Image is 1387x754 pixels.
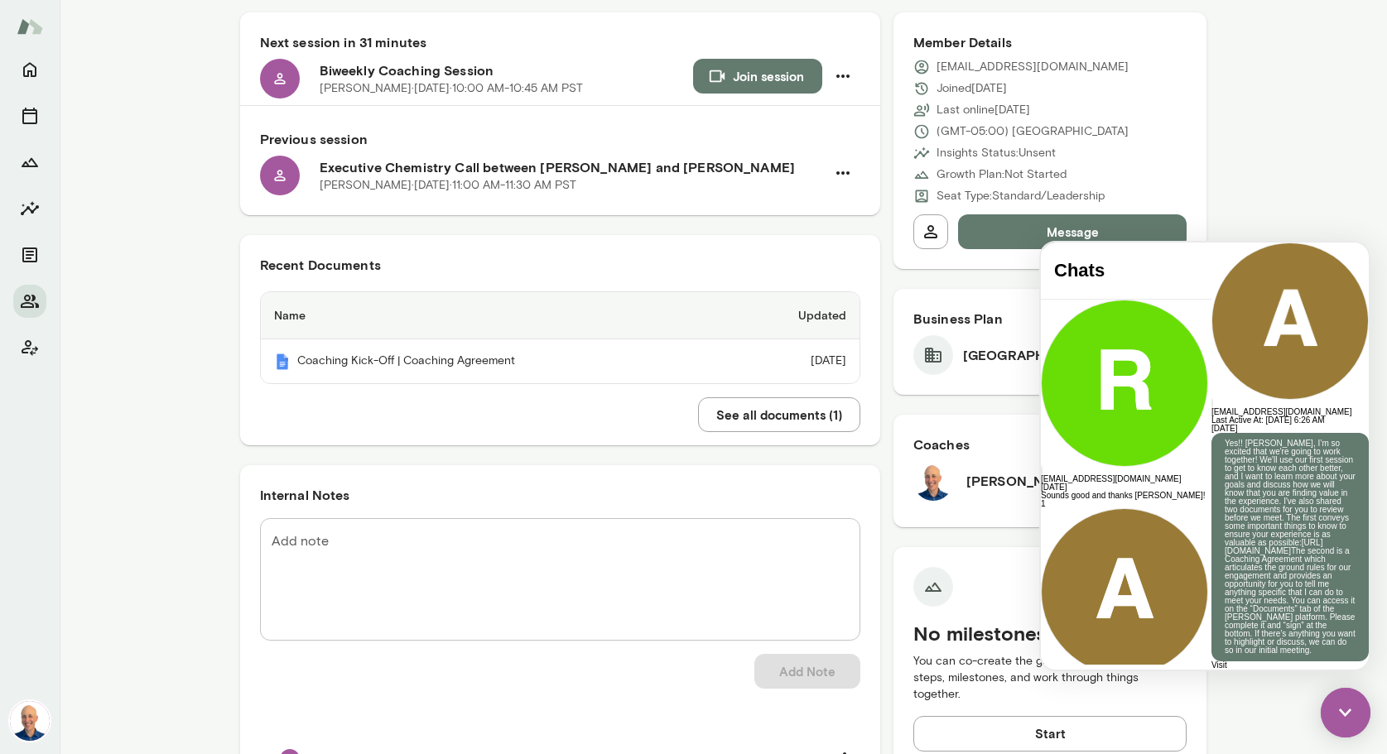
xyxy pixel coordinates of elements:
[698,397,860,432] button: See all documents (1)
[320,60,693,80] h6: Biweekly Coaching Session
[937,123,1129,140] p: (GMT-05:00) [GEOGRAPHIC_DATA]
[13,238,46,271] button: Documents
[171,181,196,190] span: [DATE]
[937,166,1067,183] p: Growth Plan: Not Started
[913,435,1187,454] h6: Coaches
[260,129,860,149] h6: Previous session
[13,146,46,179] button: Growth Plan
[913,32,1187,52] h6: Member Details
[13,17,157,39] h4: Chats
[261,339,730,383] th: Coaching Kick-Off | Coaching Agreement
[260,485,860,505] h6: Internal Notes
[171,173,284,182] span: Last Active At: [DATE] 6:26 AM
[13,53,46,86] button: Home
[171,166,328,174] h6: [EMAIL_ADDRESS][DOMAIN_NAME]
[171,426,205,435] span: 10:41 AM
[13,331,46,364] button: Client app
[320,177,576,194] p: [PERSON_NAME] · [DATE] · 11:00 AM-11:30 AM PST
[913,716,1187,751] button: Start
[937,145,1056,161] p: Insights Status: Unsent
[693,59,822,94] button: Join session
[937,102,1030,118] p: Last online [DATE]
[937,80,1007,97] p: Joined [DATE]
[913,461,953,501] img: Mark Lazen
[937,59,1129,75] p: [EMAIL_ADDRESS][DOMAIN_NAME]
[184,295,282,313] a: [URL][DOMAIN_NAME]
[10,701,50,741] img: Mark Lazen
[937,188,1105,204] p: Seat Type: Standard/Leadership
[913,309,1187,329] h6: Business Plan
[13,285,46,318] button: Members
[958,214,1187,249] button: Message
[171,418,186,427] a: Visit
[913,653,1187,703] p: You can co-create the growth plan by adding steps, milestones, and work through things together.
[963,345,1103,365] h6: [GEOGRAPHIC_DATA]
[966,471,1078,491] h6: [PERSON_NAME]
[729,292,860,339] th: Updated
[260,255,860,275] h6: Recent Documents
[13,99,46,132] button: Sessions
[17,11,43,42] img: Mento
[913,620,1187,646] h5: No milestones in the works
[320,157,826,177] h6: Executive Chemistry Call between [PERSON_NAME] and [PERSON_NAME]
[274,353,291,370] img: Mento
[260,32,860,52] h6: Next session in 31 minutes
[13,192,46,225] button: Insights
[184,197,315,412] p: Yes!! [PERSON_NAME], I’m so excited that we're going to work together! We'll use our first sessio...
[320,80,583,97] p: [PERSON_NAME] · [DATE] · 10:00 AM-10:45 AM PST
[729,339,860,383] td: [DATE]
[261,292,730,339] th: Name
